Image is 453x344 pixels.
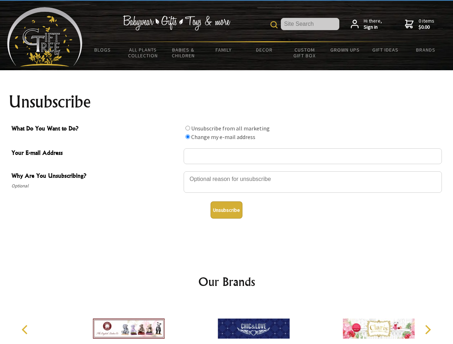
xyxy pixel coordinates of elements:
a: Gift Ideas [365,42,406,57]
a: BLOGS [82,42,123,57]
input: What Do You Want to Do? [185,134,190,139]
span: What Do You Want to Do? [11,124,180,134]
button: Unsubscribe [211,201,242,219]
strong: Sign in [364,24,382,30]
img: Babyware - Gifts - Toys and more... [7,7,82,67]
a: Family [204,42,244,57]
label: Change my e-mail address [191,133,255,140]
strong: $0.00 [419,24,434,30]
a: Decor [244,42,284,57]
img: product search [270,21,278,28]
a: 0 items$0.00 [405,18,434,30]
a: All Plants Collection [123,42,164,63]
span: Why Are You Unsubscribing? [11,171,180,182]
a: Grown Ups [325,42,365,57]
span: Your E-mail Address [11,148,180,159]
input: Site Search [281,18,339,30]
label: Unsubscribe from all marketing [191,125,270,132]
img: Babywear - Gifts - Toys & more [123,15,230,30]
input: Your E-mail Address [184,148,442,164]
button: Previous [18,322,34,338]
h2: Our Brands [14,273,439,290]
input: What Do You Want to Do? [185,126,190,130]
a: Hi there,Sign in [351,18,382,30]
h1: Unsubscribe [9,93,445,110]
button: Next [420,322,435,338]
textarea: Why Are You Unsubscribing? [184,171,442,193]
span: Optional [11,182,180,190]
a: Brands [406,42,446,57]
span: Hi there, [364,18,382,30]
a: Babies & Children [163,42,204,63]
a: Custom Gift Box [284,42,325,63]
span: 0 items [419,18,434,30]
